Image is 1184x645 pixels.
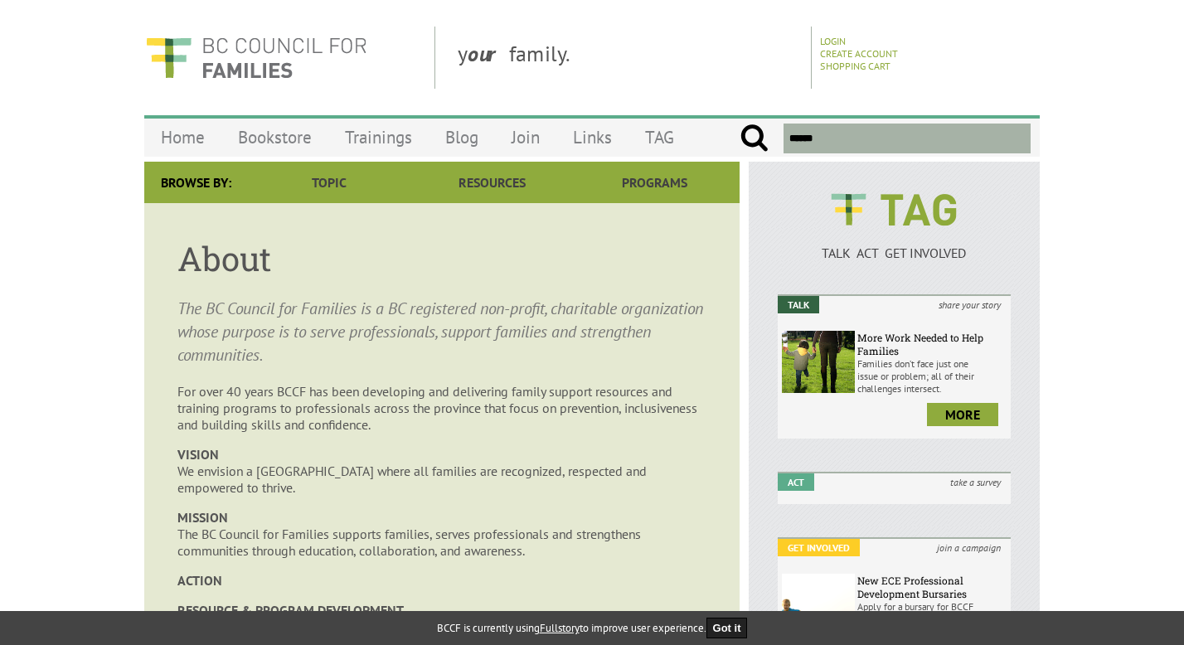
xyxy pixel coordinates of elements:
[177,509,228,526] strong: MISSION
[177,383,706,433] p: For over 40 years BCCF has been developing and delivering family support resources and training p...
[221,118,328,157] a: Bookstore
[144,118,221,157] a: Home
[177,446,706,496] p: We envision a [GEOGRAPHIC_DATA] where all families are recognized, respected and empowered to thr...
[778,245,1011,261] p: TALK ACT GET INVOLVED
[144,162,248,203] div: Browse By:
[177,446,219,463] strong: VISION
[177,602,404,618] strong: RESOURCE & PROGRAM DEVELOPMENT
[857,357,1007,395] p: Families don’t face just one issue or problem; all of their challenges intersect.
[540,621,580,635] a: Fullstory
[177,297,706,366] p: The BC Council for Families is a BC registered non-profit, charitable organization whose purpose ...
[927,403,998,426] a: more
[940,473,1011,491] i: take a survey
[706,618,748,638] button: Got it
[927,539,1011,556] i: join a campaign
[177,236,706,280] h1: About
[857,331,1007,357] h6: More Work Needed to Help Families
[248,162,410,203] a: Topic
[556,118,628,157] a: Links
[857,574,1007,600] h6: New ECE Professional Development Bursaries
[177,572,222,589] strong: ACTION
[495,118,556,157] a: Join
[410,162,573,203] a: Resources
[177,509,706,559] p: The BC Council for Families supports families, serves professionals and strengthens communities t...
[857,600,1007,625] p: Apply for a bursary for BCCF trainings
[820,60,890,72] a: Shopping Cart
[144,27,368,89] img: BC Council for FAMILIES
[929,296,1011,313] i: share your story
[328,118,429,157] a: Trainings
[778,473,814,491] em: Act
[820,35,846,47] a: Login
[778,296,819,313] em: Talk
[740,124,769,153] input: Submit
[778,228,1011,261] a: TALK ACT GET INVOLVED
[468,40,509,67] strong: our
[628,118,691,157] a: TAG
[574,162,736,203] a: Programs
[444,27,812,89] div: y family.
[820,47,898,60] a: Create Account
[778,539,860,556] em: Get Involved
[429,118,495,157] a: Blog
[819,178,968,241] img: BCCF's TAG Logo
